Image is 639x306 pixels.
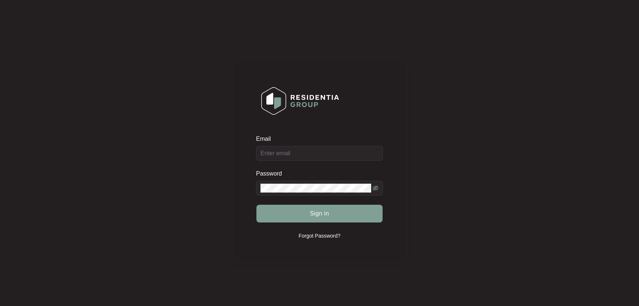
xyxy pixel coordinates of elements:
[310,209,329,218] span: Sign in
[298,232,341,239] p: Forgot Password?
[256,135,276,143] label: Email
[373,185,379,191] span: eye-invisible
[260,184,371,193] input: Password
[256,82,344,120] img: Login Logo
[256,170,287,177] label: Password
[256,205,383,222] button: Sign in
[256,146,383,161] input: Email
